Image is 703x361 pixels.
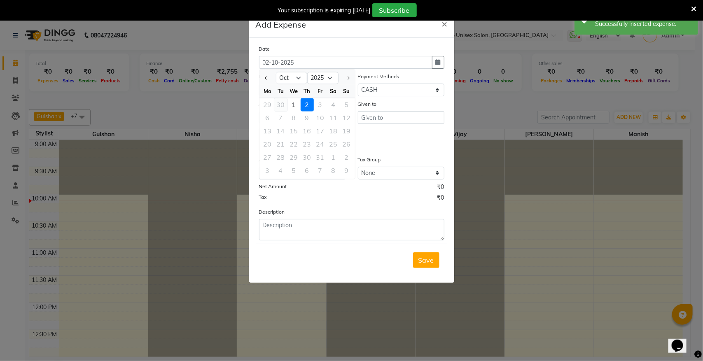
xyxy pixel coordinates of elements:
[276,72,307,84] select: Select month
[301,98,314,112] div: 2
[259,183,287,190] label: Net Amount
[274,98,287,112] div: 30
[261,98,274,112] div: 29
[358,73,399,80] label: Payment Methods
[301,98,314,112] div: Thursday, October 2, 2025
[418,256,434,264] span: Save
[595,20,692,28] div: Successfully inserted expense.
[358,156,381,163] label: Tax Group
[435,12,454,35] button: Close
[259,208,285,216] label: Description
[278,6,371,15] div: Your subscription is expiring [DATE]
[413,252,439,268] button: Save
[314,85,327,98] div: Fr
[261,85,274,98] div: Mo
[340,85,353,98] div: Su
[261,98,274,112] div: Monday, September 29, 2025
[274,98,287,112] div: Tuesday, September 30, 2025
[442,17,448,30] span: ×
[259,45,270,53] label: Date
[437,183,444,193] span: ₹0
[301,85,314,98] div: Th
[287,98,301,112] div: 1
[274,85,287,98] div: Tu
[263,72,270,85] button: Previous month
[358,100,377,108] label: Given to
[256,19,306,31] h5: Add Expense
[668,328,695,353] iframe: chat widget
[327,85,340,98] div: Sa
[437,193,444,204] span: ₹0
[259,193,267,201] label: Tax
[307,72,339,84] select: Select year
[287,98,301,112] div: Wednesday, October 1, 2025
[358,111,444,124] input: Given to
[287,85,301,98] div: We
[372,3,417,17] button: Subscribe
